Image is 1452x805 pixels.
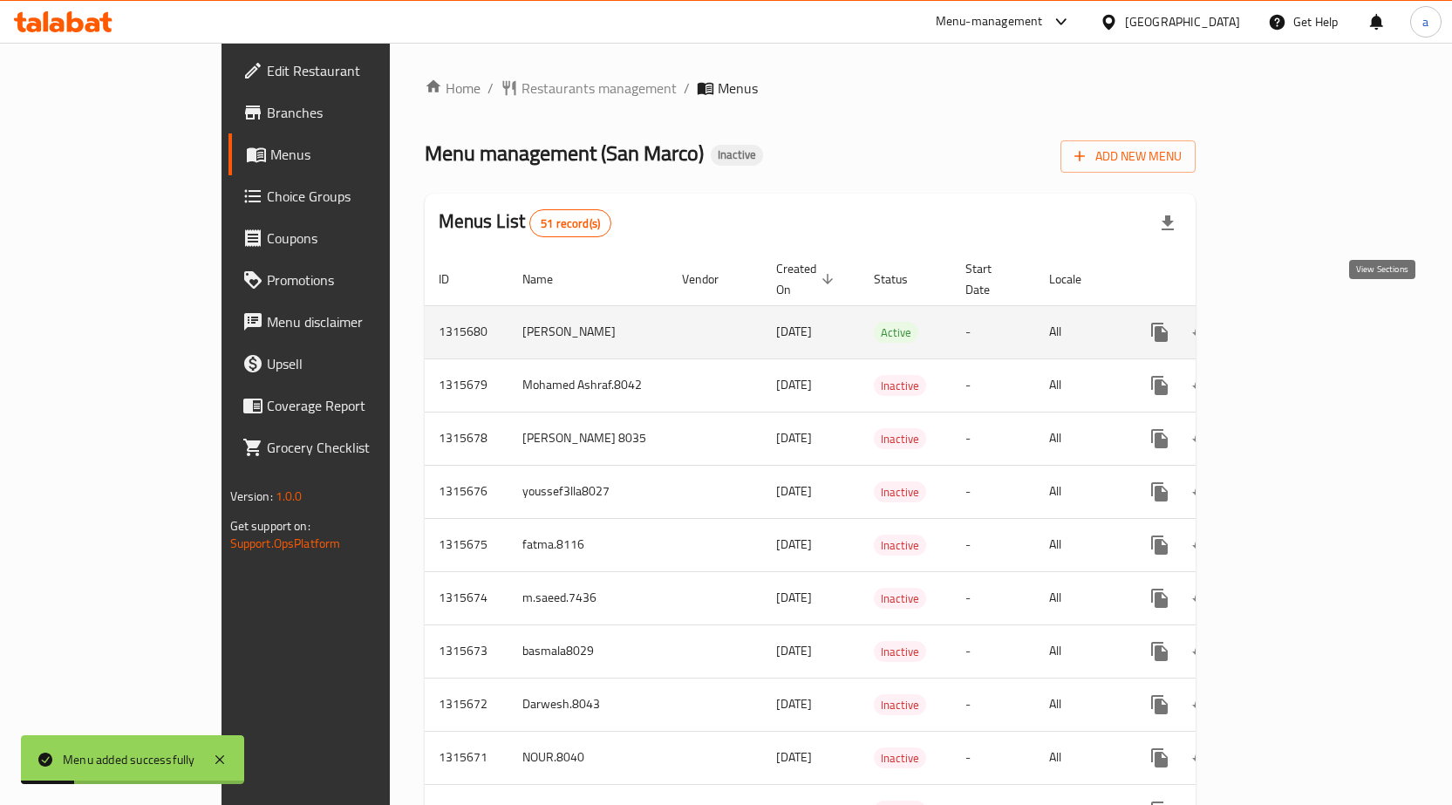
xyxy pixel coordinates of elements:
button: Change Status [1181,631,1223,672]
td: All [1035,465,1125,518]
span: Coverage Report [267,395,450,416]
span: Menus [718,78,758,99]
span: [DATE] [776,373,812,396]
span: Inactive [874,748,926,768]
span: Version: [230,485,273,508]
span: [DATE] [776,639,812,662]
button: more [1139,737,1181,779]
span: Menus [270,144,450,165]
span: Edit Restaurant [267,60,450,81]
td: All [1035,624,1125,678]
span: a [1422,12,1428,31]
td: 1315673 [425,624,508,678]
span: Status [874,269,931,290]
span: Inactive [874,536,926,556]
span: Branches [267,102,450,123]
a: Support.OpsPlatform [230,532,341,555]
td: All [1035,305,1125,358]
td: - [951,624,1035,678]
button: Change Status [1181,577,1223,619]
td: 1315675 [425,518,508,571]
td: 1315676 [425,465,508,518]
span: [DATE] [776,320,812,343]
span: Promotions [267,269,450,290]
a: Menu disclaimer [228,301,464,343]
td: 1315679 [425,358,508,412]
button: Add New Menu [1060,140,1196,173]
button: more [1139,418,1181,460]
div: Inactive [874,481,926,502]
td: All [1035,731,1125,784]
span: Grocery Checklist [267,437,450,458]
a: Grocery Checklist [228,426,464,468]
nav: breadcrumb [425,78,1196,99]
td: Darwesh.8043 [508,678,668,731]
a: Coupons [228,217,464,259]
span: 51 record(s) [530,215,610,232]
button: Change Status [1181,365,1223,406]
span: Inactive [874,695,926,715]
a: Restaurants management [501,78,677,99]
div: Menu-management [936,11,1043,32]
span: [DATE] [776,692,812,715]
span: Inactive [711,147,763,162]
button: Change Status [1181,471,1223,513]
button: more [1139,471,1181,513]
span: [DATE] [776,480,812,502]
h2: Menus List [439,208,611,237]
span: ID [439,269,472,290]
a: Choice Groups [228,175,464,217]
td: NOUR.8040 [508,731,668,784]
td: [PERSON_NAME] [508,305,668,358]
td: Mohamed Ashraf.8042 [508,358,668,412]
a: Coverage Report [228,385,464,426]
td: 1315671 [425,731,508,784]
td: - [951,731,1035,784]
div: Inactive [874,428,926,449]
td: m.saeed.7436 [508,571,668,624]
div: Inactive [874,588,926,609]
li: / [487,78,494,99]
td: All [1035,412,1125,465]
span: Name [522,269,576,290]
td: youssef3lla8027 [508,465,668,518]
a: Menus [228,133,464,175]
span: [DATE] [776,746,812,768]
span: Add New Menu [1074,146,1182,167]
span: Inactive [874,429,926,449]
span: Locale [1049,269,1104,290]
td: 1315680 [425,305,508,358]
th: Actions [1125,253,1320,306]
td: - [951,305,1035,358]
td: - [951,571,1035,624]
div: Inactive [874,747,926,768]
button: more [1139,311,1181,353]
span: Inactive [874,589,926,609]
a: Upsell [228,343,464,385]
div: Inactive [711,145,763,166]
td: - [951,518,1035,571]
a: Branches [228,92,464,133]
span: Active [874,323,918,343]
button: Change Status [1181,418,1223,460]
div: Inactive [874,641,926,662]
td: - [951,465,1035,518]
div: Active [874,322,918,343]
button: more [1139,684,1181,726]
td: 1315674 [425,571,508,624]
button: more [1139,524,1181,566]
td: 1315678 [425,412,508,465]
div: Inactive [874,535,926,556]
span: [DATE] [776,426,812,449]
button: Change Status [1181,684,1223,726]
td: basmala8029 [508,624,668,678]
span: Vendor [682,269,741,290]
div: Inactive [874,694,926,715]
div: Inactive [874,375,926,396]
span: Inactive [874,642,926,662]
span: Upsell [267,353,450,374]
td: 1315672 [425,678,508,731]
button: Change Status [1181,737,1223,779]
span: Choice Groups [267,186,450,207]
span: Menu management ( San Marco ) [425,133,704,173]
